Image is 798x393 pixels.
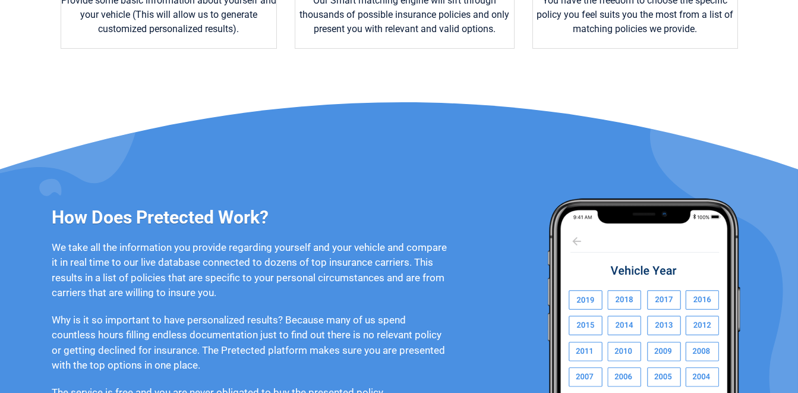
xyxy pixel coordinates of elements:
p: Why is it so important to have personalized results? Because many of us spend countless hours fil... [52,313,447,373]
p: We take all the information you provide regarding yourself and your vehicle and compare it in rea... [52,240,447,301]
h3: How Does Pretected Work? [52,206,447,229]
